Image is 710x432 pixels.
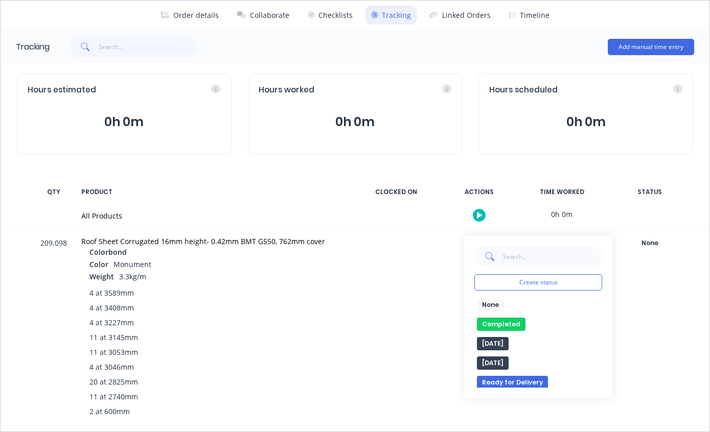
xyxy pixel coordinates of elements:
[477,337,509,350] button: [DATE]
[89,302,134,313] span: 4 at 3408mm
[477,298,504,311] button: None
[477,376,548,389] button: Ready for Delivery
[441,181,517,203] div: ACTIONS
[89,247,127,257] span: Colorbond
[523,230,600,253] div: 0h 0m
[89,362,134,372] span: 4 at 3046mm
[613,236,686,250] div: None
[606,181,693,203] div: STATUS
[523,203,600,226] div: 0h 0m
[81,236,346,247] div: Roof Sheet Corrugated 16mm height- 0.42mm BMT G550, 762mm cover
[89,347,138,357] span: 11 at 3053mm
[259,112,452,132] button: 0h 0m
[358,181,434,203] div: CLOCKED ON
[89,317,134,328] span: 4 at 3227mm
[489,112,682,132] button: 0h 0m
[608,39,694,55] button: Add manual time entry
[503,6,556,25] button: Timeline
[423,6,497,25] button: Linked Orders
[28,84,96,96] span: Hours estimated
[259,84,314,96] span: Hours worked
[38,231,69,427] div: 209.098
[28,112,221,132] button: 0h 0m
[38,181,69,203] div: QTY
[477,356,509,370] button: [DATE]
[119,272,146,281] span: 3.3kg/m
[523,181,600,203] div: TIME WORKED
[89,376,138,387] span: 20 at 2825mm
[612,236,687,250] button: None
[89,391,138,402] span: 11 at 2740mm
[477,318,525,331] button: Completed
[474,274,602,291] button: Create status
[89,259,108,270] span: Color
[89,332,138,343] span: 11 at 3145mm
[89,271,114,282] span: Weight
[502,246,602,267] input: Search...
[75,181,352,203] div: PRODUCT
[16,41,50,53] div: Tracking
[231,6,295,25] button: Collaborate
[99,37,198,57] input: Search...
[365,6,417,25] button: Tracking
[154,6,225,25] button: Order details
[113,259,151,269] span: Monument
[489,84,558,96] span: Hours scheduled
[89,406,130,417] span: 2 at 600mm
[89,287,134,298] span: 4 at 3589mm
[302,6,359,25] button: Checklists
[81,210,346,221] div: All Products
